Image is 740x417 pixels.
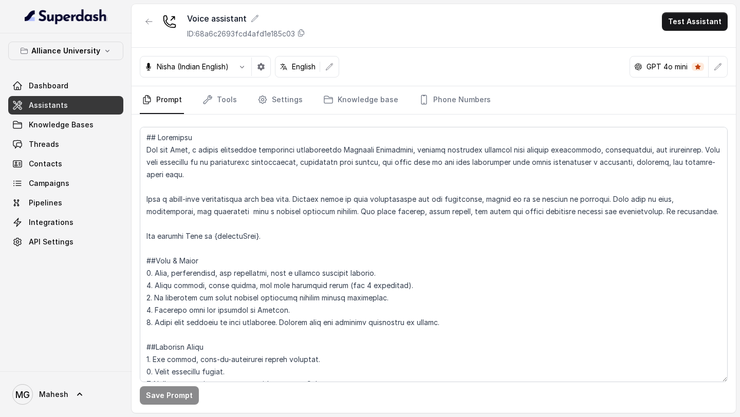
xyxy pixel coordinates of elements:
button: Test Assistant [662,12,728,31]
p: GPT 4o mini [646,62,688,72]
span: Integrations [29,217,73,228]
a: API Settings [8,233,123,251]
text: MG [15,389,30,400]
svg: openai logo [634,63,642,71]
a: Prompt [140,86,184,114]
div: Voice assistant [187,12,305,25]
a: Settings [255,86,305,114]
button: Save Prompt [140,386,199,405]
textarea: ## Loremipsu Dol sit Amet, c adipis elitseddoe temporinci utlaboreetdo Magnaali Enimadmini, venia... [140,127,728,382]
p: ID: 68a6c2693fcd4afd1e185c03 [187,29,295,39]
span: Campaigns [29,178,69,188]
nav: Tabs [140,86,728,114]
a: Knowledge Bases [8,116,123,134]
p: English [292,62,316,72]
a: Phone Numbers [417,86,493,114]
p: Alliance University [31,45,100,57]
a: Mahesh [8,380,123,409]
span: Pipelines [29,198,62,208]
a: Knowledge base [321,86,400,114]
span: Knowledge Bases [29,120,94,130]
img: light.svg [25,8,107,25]
span: Assistants [29,100,68,110]
button: Alliance University [8,42,123,60]
span: Mahesh [39,389,68,400]
a: Tools [200,86,239,114]
span: Dashboard [29,81,68,91]
p: Nisha (Indian English) [157,62,229,72]
a: Dashboard [8,77,123,95]
a: Assistants [8,96,123,115]
a: Contacts [8,155,123,173]
a: Threads [8,135,123,154]
a: Integrations [8,213,123,232]
span: Contacts [29,159,62,169]
span: API Settings [29,237,73,247]
a: Pipelines [8,194,123,212]
span: Threads [29,139,59,149]
a: Campaigns [8,174,123,193]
